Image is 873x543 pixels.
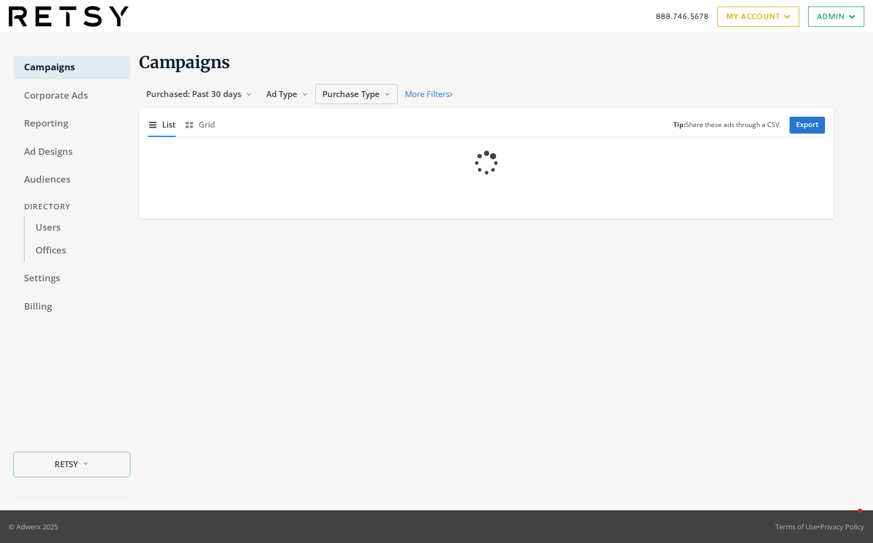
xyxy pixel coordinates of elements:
a: Offices [24,239,130,262]
div: Directory [13,197,130,217]
button: Purchase Type [315,84,398,104]
a: Terms of Use [775,522,817,532]
a: Ad Designs [13,141,130,164]
button: Purchased: Past 30 days [139,84,259,104]
a: My Account [717,7,799,27]
a: Users [24,216,130,239]
a: Billing [13,295,130,318]
button: Ad Type [259,84,315,104]
a: Campaigns [13,56,130,79]
span: Purchase Type [322,88,380,99]
span: RETSY [55,457,78,470]
p: © Adwerx 2025 [9,521,58,532]
iframe: Intercom live chat [836,506,862,532]
span: Ad Type [266,88,297,99]
button: List [148,113,176,136]
span: Grid [199,118,215,131]
span: Purchased: Past 30 days [146,88,241,99]
a: Admin [808,7,864,27]
a: Reporting [13,112,130,135]
a: 888.746.5678 [656,10,709,22]
img: Adwerx [9,6,129,26]
button: Grid [184,113,215,136]
a: Settings [13,267,130,290]
a: Corporate Ads [13,85,130,107]
button: RETSY [13,452,130,478]
button: More Filters [398,84,459,104]
small: Share these ads through a CSV. [673,120,781,130]
div: • [775,521,864,532]
b: Tip: [673,120,685,129]
span: Campaigns [139,52,230,73]
a: Export [790,117,825,134]
span: List [162,118,176,131]
a: Audiences [13,168,130,191]
a: Privacy Policy [820,522,864,532]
